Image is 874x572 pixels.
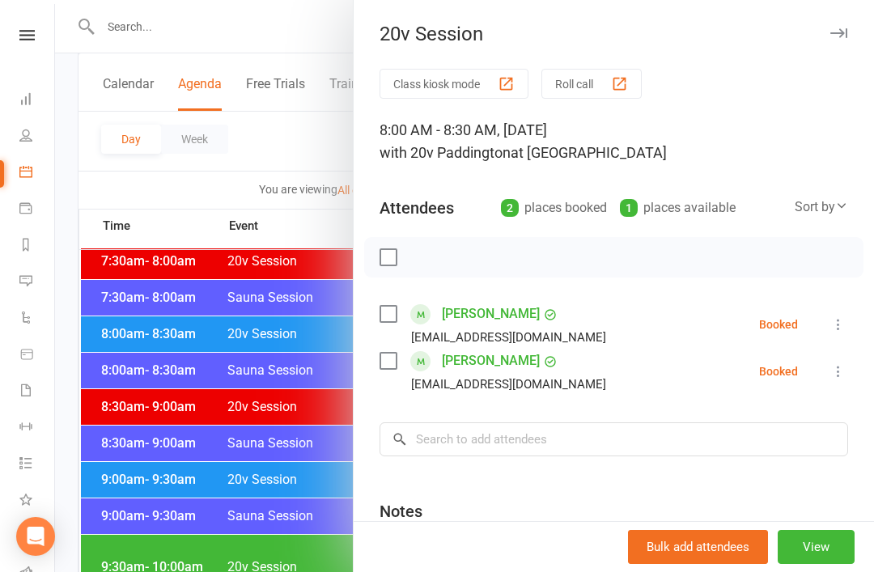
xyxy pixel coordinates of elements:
[380,119,848,164] div: 8:00 AM - 8:30 AM, [DATE]
[380,500,422,523] div: Notes
[380,197,454,219] div: Attendees
[380,144,511,161] span: with 20v Paddington
[380,69,528,99] button: Class kiosk mode
[501,199,519,217] div: 2
[19,192,56,228] a: Payments
[19,155,56,192] a: Calendar
[628,530,768,564] button: Bulk add attendees
[795,197,848,218] div: Sort by
[778,530,855,564] button: View
[759,366,798,377] div: Booked
[380,422,848,456] input: Search to add attendees
[620,199,638,217] div: 1
[354,23,874,45] div: 20v Session
[442,348,540,374] a: [PERSON_NAME]
[442,301,540,327] a: [PERSON_NAME]
[541,69,642,99] button: Roll call
[501,197,607,219] div: places booked
[19,337,56,374] a: Product Sales
[19,83,56,119] a: Dashboard
[411,327,606,348] div: [EMAIL_ADDRESS][DOMAIN_NAME]
[511,144,667,161] span: at [GEOGRAPHIC_DATA]
[620,197,736,219] div: places available
[19,483,56,519] a: What's New
[19,119,56,155] a: People
[19,228,56,265] a: Reports
[16,517,55,556] div: Open Intercom Messenger
[759,319,798,330] div: Booked
[411,374,606,395] div: [EMAIL_ADDRESS][DOMAIN_NAME]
